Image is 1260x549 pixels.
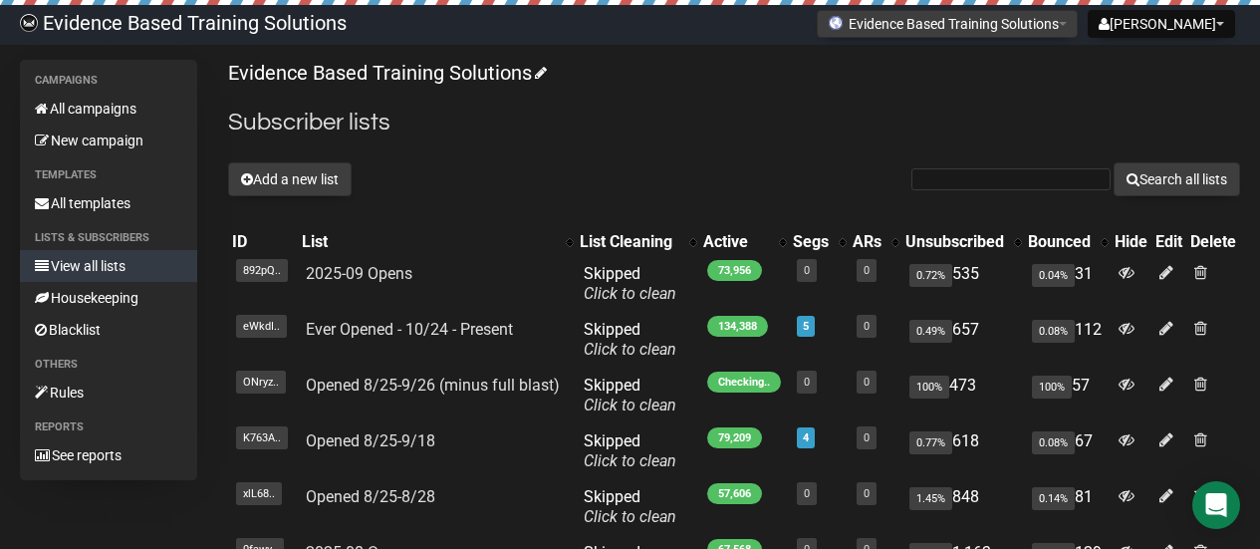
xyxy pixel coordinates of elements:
td: 618 [901,423,1024,479]
th: ARs: No sort applied, activate to apply an ascending sort [849,228,901,256]
span: 100% [909,376,949,399]
li: Others [20,353,197,377]
button: Add a new list [228,162,352,196]
div: List [302,232,556,252]
span: 0.49% [909,320,952,343]
a: 0 [864,431,870,444]
a: 0 [864,487,870,500]
a: Click to clean [584,507,676,526]
th: Active: No sort applied, activate to apply an ascending sort [699,228,789,256]
img: 6a635aadd5b086599a41eda90e0773ac [20,14,38,32]
a: 0 [864,264,870,277]
th: Edit: No sort applied, sorting is disabled [1151,228,1186,256]
span: 0.04% [1032,264,1075,287]
img: favicons [828,15,844,31]
a: Click to clean [584,340,676,359]
span: 79,209 [707,427,762,448]
span: 57,606 [707,483,762,504]
td: 112 [1024,312,1111,368]
a: Opened 8/25-8/28 [306,487,435,506]
a: Rules [20,377,197,409]
span: Skipped [584,431,676,470]
th: Unsubscribed: No sort applied, activate to apply an ascending sort [901,228,1024,256]
a: Housekeeping [20,282,197,314]
td: 657 [901,312,1024,368]
div: Delete [1190,232,1236,252]
span: 73,956 [707,260,762,281]
span: 0.08% [1032,320,1075,343]
h2: Subscriber lists [228,105,1240,140]
a: 4 [803,431,809,444]
div: ARs [853,232,882,252]
th: Segs: No sort applied, activate to apply an ascending sort [789,228,849,256]
td: 535 [901,256,1024,312]
span: 892pQ.. [236,259,288,282]
div: Edit [1155,232,1182,252]
a: Opened 8/25-9/26 (minus full blast) [306,376,560,395]
a: 0 [864,320,870,333]
a: Click to clean [584,396,676,414]
button: Evidence Based Training Solutions [817,10,1078,38]
th: List: No sort applied, activate to apply an ascending sort [298,228,576,256]
td: 31 [1024,256,1111,312]
a: 5 [803,320,809,333]
a: 2025-09 Opens [306,264,412,283]
button: Search all lists [1114,162,1240,196]
a: New campaign [20,125,197,156]
a: Click to clean [584,451,676,470]
span: eWkdI.. [236,315,287,338]
span: Skipped [584,320,676,359]
a: Ever Opened - 10/24 - Present [306,320,513,339]
td: 848 [901,479,1024,535]
th: Bounced: No sort applied, activate to apply an ascending sort [1024,228,1111,256]
div: Bounced [1028,232,1091,252]
span: Checking.. [707,372,781,393]
span: 134,388 [707,316,768,337]
span: Skipped [584,264,676,303]
a: Click to clean [584,284,676,303]
span: 0.77% [909,431,952,454]
span: K763A.. [236,426,288,449]
span: 100% [1032,376,1072,399]
div: Open Intercom Messenger [1192,481,1240,529]
a: 0 [804,487,810,500]
a: 0 [804,264,810,277]
div: Unsubscribed [905,232,1004,252]
a: 0 [864,376,870,389]
a: All campaigns [20,93,197,125]
a: 0 [804,376,810,389]
td: 81 [1024,479,1111,535]
span: 0.08% [1032,431,1075,454]
td: 67 [1024,423,1111,479]
div: List Cleaning [580,232,679,252]
span: 1.45% [909,487,952,510]
span: Skipped [584,487,676,526]
li: Reports [20,415,197,439]
a: All templates [20,187,197,219]
div: Active [703,232,769,252]
div: Hide [1115,232,1147,252]
span: Skipped [584,376,676,414]
th: List Cleaning: No sort applied, activate to apply an ascending sort [576,228,699,256]
span: xlL68.. [236,482,282,505]
div: Segs [793,232,829,252]
a: View all lists [20,250,197,282]
a: Evidence Based Training Solutions [228,61,544,85]
th: Hide: No sort applied, sorting is disabled [1111,228,1151,256]
td: 57 [1024,368,1111,423]
a: See reports [20,439,197,471]
th: Delete: No sort applied, sorting is disabled [1186,228,1240,256]
span: ONryz.. [236,371,286,394]
a: Opened 8/25-9/18 [306,431,435,450]
li: Templates [20,163,197,187]
a: Blacklist [20,314,197,346]
div: ID [232,232,294,252]
li: Campaigns [20,69,197,93]
li: Lists & subscribers [20,226,197,250]
td: 473 [901,368,1024,423]
th: ID: No sort applied, sorting is disabled [228,228,298,256]
button: [PERSON_NAME] [1088,10,1235,38]
span: 0.14% [1032,487,1075,510]
span: 0.72% [909,264,952,287]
